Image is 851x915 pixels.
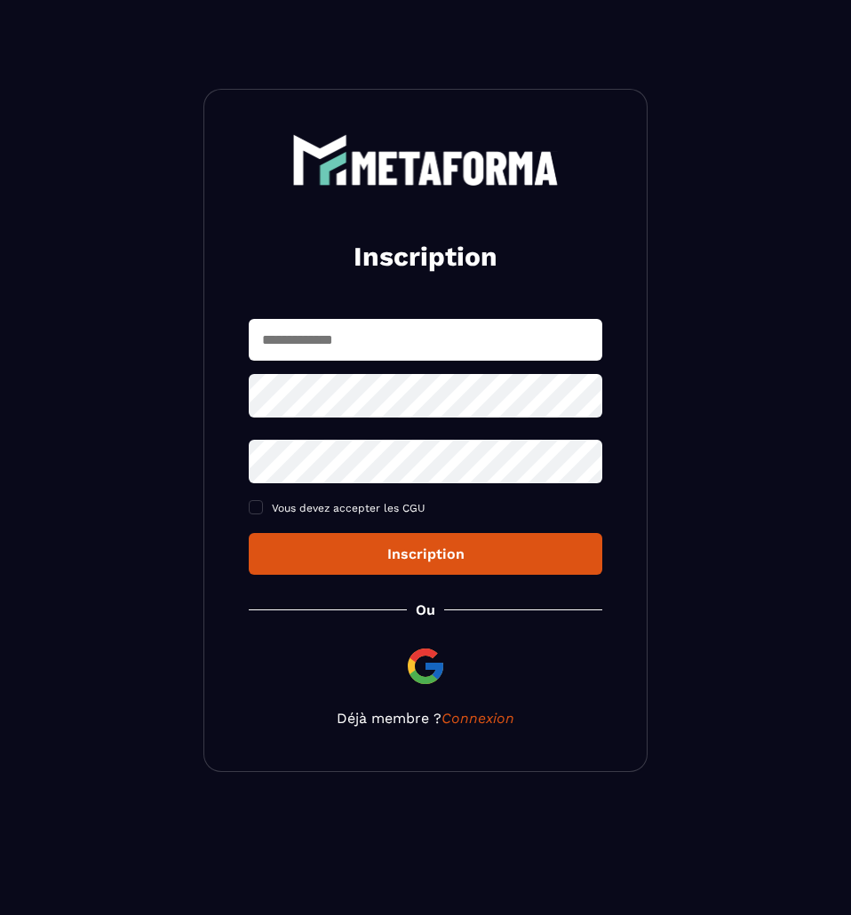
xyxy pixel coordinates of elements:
[249,710,602,727] p: Déjà membre ?
[272,502,425,514] span: Vous devez accepter les CGU
[404,645,447,688] img: google
[292,134,559,186] img: logo
[249,533,602,575] button: Inscription
[263,545,588,562] div: Inscription
[270,239,581,274] h2: Inscription
[416,601,435,618] p: Ou
[441,710,514,727] a: Connexion
[249,134,602,186] a: logo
